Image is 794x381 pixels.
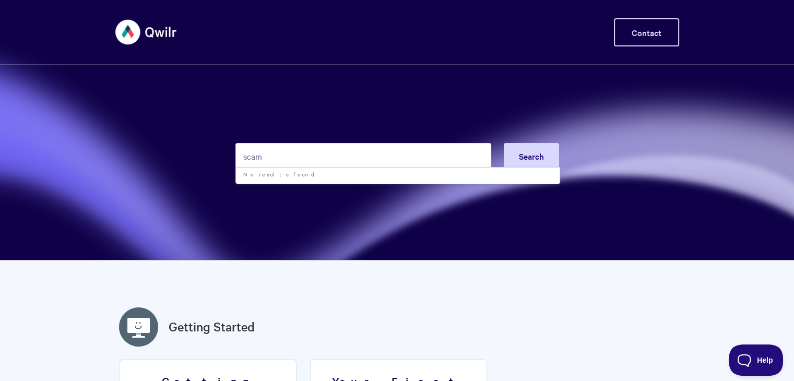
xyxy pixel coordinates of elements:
[614,18,679,46] a: Contact
[235,143,491,169] input: Search the knowledge base
[115,13,177,52] img: Qwilr Help Center
[236,168,560,181] li: No results found
[169,317,255,336] a: Getting Started
[729,344,784,376] iframe: Toggle Customer Support
[504,143,559,169] button: Search
[519,150,544,162] span: Search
